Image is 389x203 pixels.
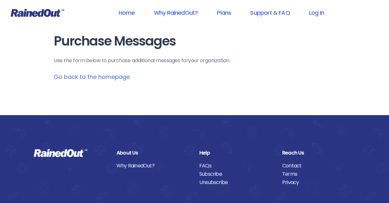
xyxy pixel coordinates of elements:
[199,162,273,170] a: FAQs
[54,34,335,48] h1: Purchase Messages
[199,149,273,157] div: Help
[209,5,239,20] a: Plans
[54,57,335,64] p: Use the form below to purchase additional messages for your organization .
[146,5,206,20] a: Why RainedOut?
[199,178,273,187] a: Unsubscribe
[110,5,143,20] a: Home
[54,73,130,81] a: Go back to the homepage
[282,149,355,157] div: Reach Us
[282,178,355,187] a: Privacy
[301,5,332,20] a: Log In
[242,5,298,20] a: Support & FAQ
[116,162,190,170] a: Why RainedOut?
[199,170,273,178] a: Subscribe
[282,170,355,178] a: Terms
[282,162,355,170] a: Contact
[116,149,190,157] div: About Us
